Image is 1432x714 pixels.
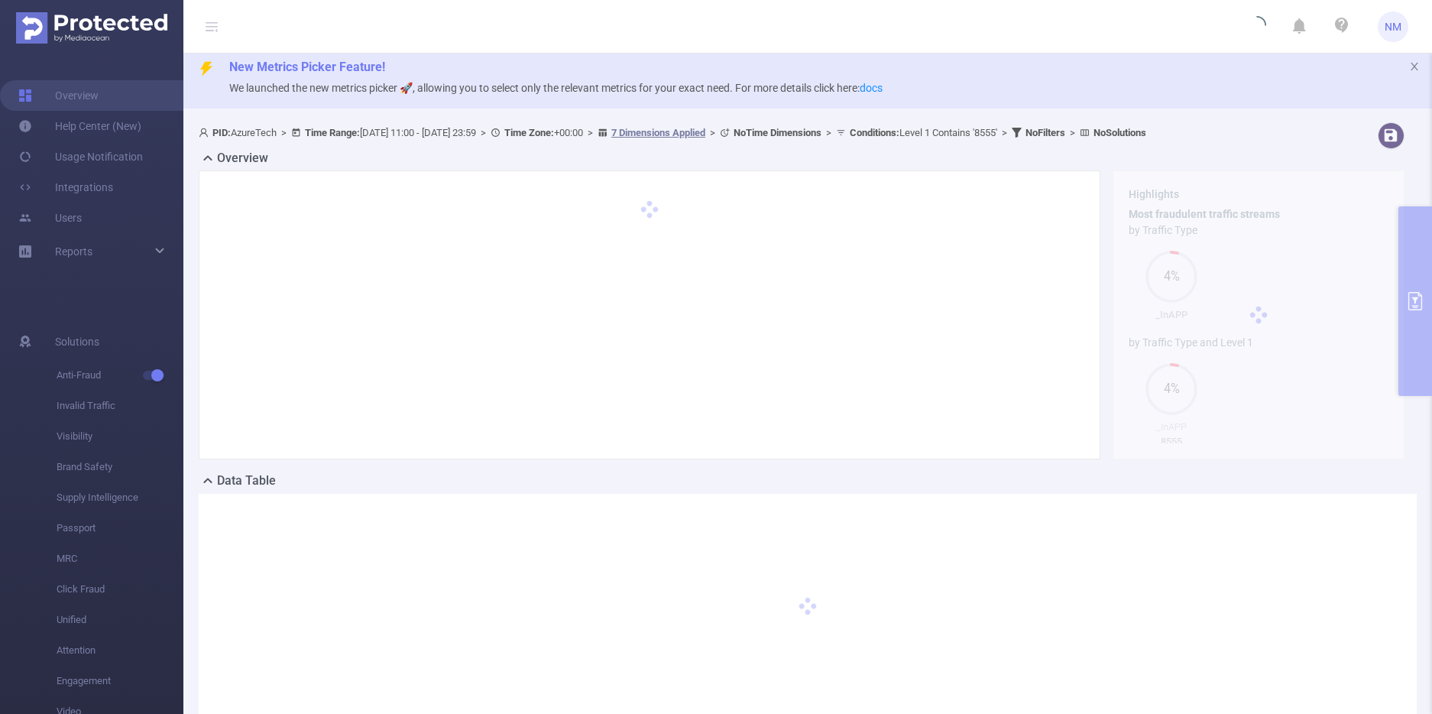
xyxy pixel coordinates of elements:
i: icon: loading [1248,16,1266,37]
span: > [277,127,291,138]
span: > [705,127,720,138]
span: Anti-Fraud [57,360,183,391]
span: AzureTech [DATE] 11:00 - [DATE] 23:59 +00:00 [199,127,1146,138]
span: > [583,127,598,138]
span: Invalid Traffic [57,391,183,421]
i: icon: user [199,128,212,138]
span: Engagement [57,666,183,696]
b: Time Zone: [504,127,554,138]
button: icon: close [1409,58,1420,75]
a: docs [860,82,883,94]
span: Unified [57,605,183,635]
span: New Metrics Picker Feature! [229,60,385,74]
b: PID: [212,127,231,138]
b: Conditions : [850,127,899,138]
a: Help Center (New) [18,111,141,141]
span: Supply Intelligence [57,482,183,513]
a: Integrations [18,172,113,203]
span: We launched the new metrics picker 🚀, allowing you to select only the relevant metrics for your e... [229,82,883,94]
h2: Overview [217,149,268,167]
span: > [1065,127,1080,138]
span: > [476,127,491,138]
h2: Data Table [217,472,276,490]
i: icon: thunderbolt [199,61,214,76]
a: Users [18,203,82,233]
span: > [997,127,1012,138]
span: Passport [57,513,183,544]
a: Reports [55,236,92,267]
img: Protected Media [16,12,167,44]
i: icon: close [1409,61,1420,72]
span: Visibility [57,421,183,452]
b: No Solutions [1093,127,1146,138]
u: 7 Dimensions Applied [611,127,705,138]
b: No Filters [1025,127,1065,138]
span: NM [1385,11,1401,42]
span: Attention [57,635,183,666]
span: Reports [55,245,92,258]
b: Time Range: [305,127,360,138]
a: Usage Notification [18,141,143,172]
a: Overview [18,80,99,111]
b: No Time Dimensions [734,127,821,138]
span: MRC [57,544,183,574]
span: Solutions [55,326,99,357]
span: Level 1 Contains '8555' [850,127,997,138]
span: Brand Safety [57,452,183,482]
span: > [821,127,836,138]
span: Click Fraud [57,574,183,605]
